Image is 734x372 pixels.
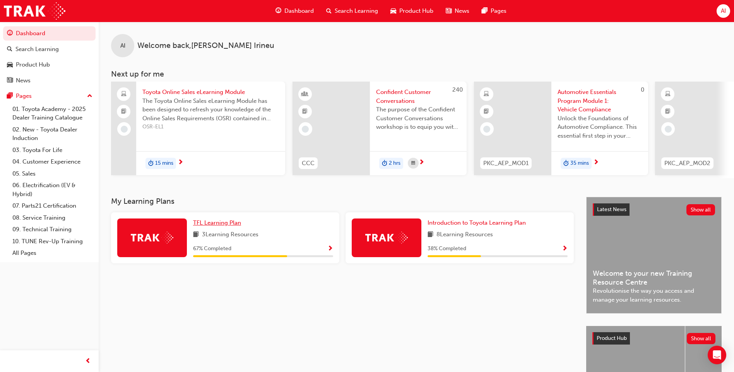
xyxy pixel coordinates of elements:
a: All Pages [9,247,96,259]
span: CCC [302,159,315,168]
a: 02. New - Toyota Dealer Induction [9,124,96,144]
span: up-icon [87,91,92,101]
span: guage-icon [275,6,281,16]
a: 09. Technical Training [9,224,96,235]
span: car-icon [7,61,13,68]
span: Toyota Online Sales eLearning Module [142,88,279,97]
span: Welcome back , [PERSON_NAME] Irineu [137,41,274,50]
span: learningRecordVerb_NONE-icon [302,126,309,133]
span: PKC_AEP_MOD1 [483,159,529,168]
div: Search Learning [15,45,59,54]
a: 04. Customer Experience [9,156,96,168]
span: PKC_AEP_MOD2 [664,159,710,168]
span: learningRecordVerb_NONE-icon [483,126,490,133]
a: news-iconNews [440,3,476,19]
span: Show Progress [327,246,333,253]
a: 07. Parts21 Certification [9,200,96,212]
span: learningResourceType_INSTRUCTOR_LED-icon [302,89,308,99]
span: Product Hub [597,335,627,341]
span: duration-icon [148,159,154,169]
a: 03. Toyota For Life [9,144,96,156]
span: Automotive Essentials Program Module 1: Vehicle Compliance [558,88,642,114]
span: booktick-icon [302,107,308,117]
a: News [3,73,96,88]
span: book-icon [193,230,199,240]
div: News [16,76,31,85]
a: 0PKC_AEP_MOD1Automotive Essentials Program Module 1: Vehicle ComplianceUnlock the Foundations of ... [474,82,648,175]
span: calendar-icon [411,159,415,168]
span: The purpose of the Confident Customer Conversations workshop is to equip you with tools to commun... [376,105,460,131]
span: news-icon [446,6,452,16]
a: 10. TUNE Rev-Up Training [9,235,96,247]
span: next-icon [593,159,599,166]
span: news-icon [7,77,13,84]
span: prev-icon [85,357,91,366]
button: Show all [687,333,716,344]
span: laptop-icon [121,89,127,99]
span: car-icon [390,6,396,16]
span: 15 mins [155,159,173,168]
button: DashboardSearch LearningProduct HubNews [3,25,96,89]
a: Dashboard [3,26,96,41]
span: learningResourceType_ELEARNING-icon [484,89,489,99]
span: pages-icon [482,6,488,16]
span: 3 Learning Resources [202,230,258,240]
span: Welcome to your new Training Resource Centre [593,269,715,287]
button: Show all [686,204,715,215]
span: Show Progress [562,246,568,253]
a: Product HubShow all [592,332,715,345]
h3: Next up for me [99,70,734,78]
span: Search Learning [335,7,378,15]
span: 240 [452,86,463,93]
span: Product Hub [399,7,433,15]
a: Search Learning [3,42,96,56]
span: search-icon [7,46,12,53]
span: TFL Learning Plan [193,219,241,226]
span: News [455,7,469,15]
a: car-iconProduct Hub [384,3,440,19]
span: 67 % Completed [193,244,231,253]
span: Latest News [597,206,626,213]
a: guage-iconDashboard [269,3,320,19]
a: TFL Learning Plan [193,218,244,227]
span: AI [120,41,125,50]
a: Product Hub [3,58,96,72]
span: 38 % Completed [428,244,466,253]
button: AI [717,4,730,18]
h3: My Learning Plans [111,197,574,206]
span: learningRecordVerb_NONE-icon [121,126,128,133]
a: 08. Service Training [9,212,96,224]
span: Dashboard [284,7,314,15]
a: pages-iconPages [476,3,513,19]
span: Introduction to Toyota Learning Plan [428,219,526,226]
img: Trak [4,2,65,20]
a: 240CCCConfident Customer ConversationsThe purpose of the Confident Customer Conversations worksho... [293,82,467,175]
div: Open Intercom Messenger [708,346,726,364]
button: Show Progress [562,244,568,254]
img: Trak [365,232,408,244]
span: Pages [491,7,506,15]
span: next-icon [419,159,424,166]
span: booktick-icon [665,107,671,117]
button: Show Progress [327,244,333,254]
span: next-icon [178,159,183,166]
a: Introduction to Toyota Learning Plan [428,218,529,227]
span: 35 mins [570,159,589,168]
span: pages-icon [7,93,13,100]
span: search-icon [326,6,332,16]
span: guage-icon [7,30,13,37]
span: OSR-EL1 [142,123,279,131]
span: booktick-icon [121,107,127,117]
span: The Toyota Online Sales eLearning Module has been designed to refresh your knowledge of the Onlin... [142,97,279,123]
span: Revolutionise the way you access and manage your learning resources. [593,287,715,304]
span: AI [721,7,726,15]
span: learningResourceType_ELEARNING-icon [665,89,671,99]
div: Product Hub [16,60,50,69]
span: duration-icon [563,159,569,169]
span: 2 hrs [389,159,400,168]
span: Unlock the Foundations of Automotive Compliance. This essential first step in your Automotive Ess... [558,114,642,140]
span: Confident Customer Conversations [376,88,460,105]
button: Pages [3,89,96,103]
a: Latest NewsShow allWelcome to your new Training Resource CentreRevolutionise the way you access a... [586,197,722,314]
a: search-iconSearch Learning [320,3,384,19]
